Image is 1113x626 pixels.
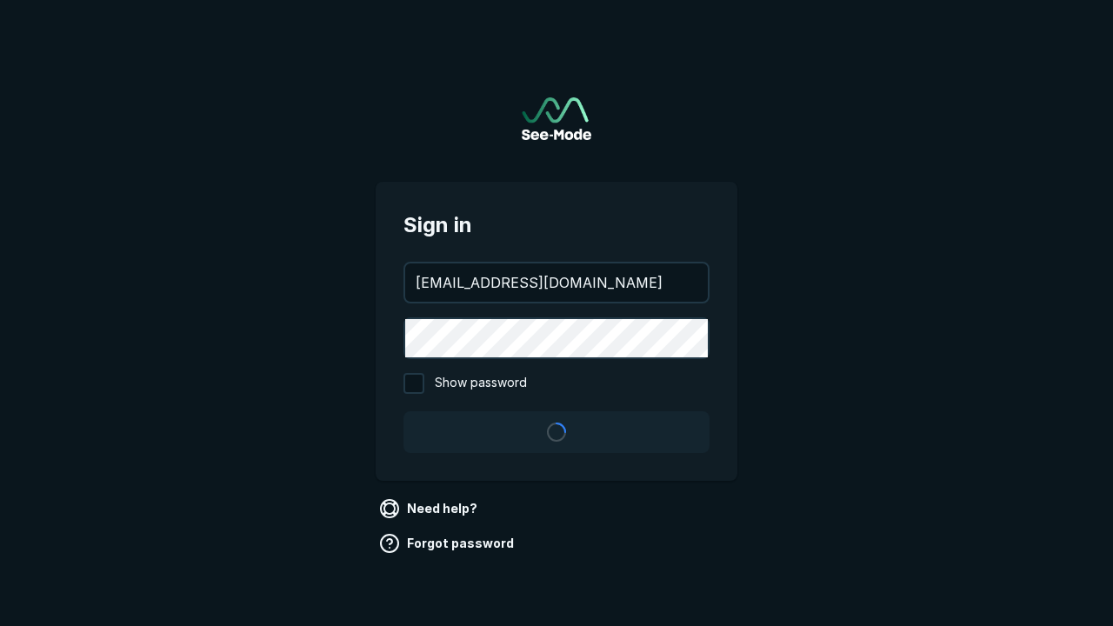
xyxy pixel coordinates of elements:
a: Go to sign in [522,97,591,140]
img: See-Mode Logo [522,97,591,140]
span: Sign in [403,210,710,241]
input: your@email.com [405,263,708,302]
span: Show password [435,373,527,394]
a: Forgot password [376,529,521,557]
a: Need help? [376,495,484,523]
